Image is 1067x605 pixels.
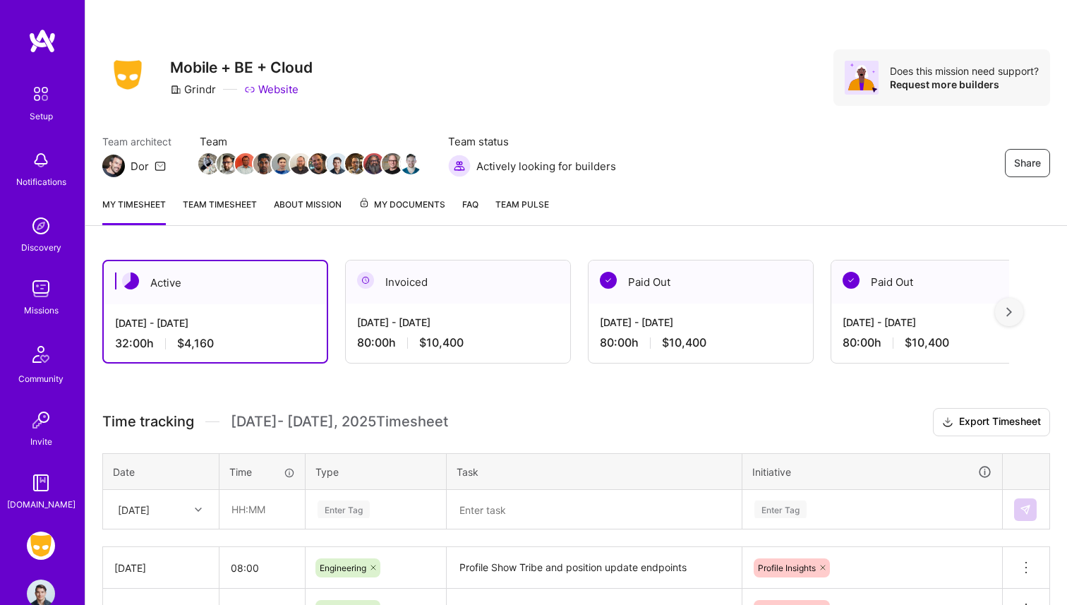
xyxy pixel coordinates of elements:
img: Team Member Avatar [363,153,385,174]
img: logo [28,28,56,54]
span: Time tracking [102,413,194,431]
a: Team Member Avatar [310,152,328,176]
img: Active [122,272,139,289]
a: My Documents [358,197,445,225]
div: [DATE] - [DATE] [115,316,315,330]
img: Submit [1020,504,1031,515]
div: Community [18,371,64,386]
input: HH:MM [219,549,305,587]
img: Community [24,337,58,371]
img: Invite [27,406,55,434]
div: Notifications [16,174,66,189]
div: Initiative [752,464,992,480]
img: bell [27,146,55,174]
th: Task [447,453,742,490]
div: Enter Tag [754,498,807,520]
a: Team Member Avatar [328,152,346,176]
img: Grindr: Mobile + BE + Cloud [27,532,55,560]
input: HH:MM [220,491,304,528]
span: $4,160 [177,336,214,351]
img: Company Logo [102,56,153,94]
a: My timesheet [102,197,166,225]
a: Website [244,82,299,97]
span: $10,400 [905,335,949,350]
img: Actively looking for builders [448,155,471,177]
button: Export Timesheet [933,408,1050,436]
span: Team status [448,134,616,149]
div: Paid Out [589,260,813,304]
i: icon Mail [155,160,166,172]
div: Active [104,261,327,304]
i: icon CompanyGray [170,84,181,95]
div: Missions [24,303,59,318]
div: Enter Tag [318,498,370,520]
h3: Mobile + BE + Cloud [170,59,313,76]
a: Team Member Avatar [365,152,383,176]
img: Team Member Avatar [253,153,275,174]
img: Team Member Avatar [198,153,219,174]
th: Date [103,453,219,490]
div: Time [229,465,295,479]
div: 80:00 h [843,335,1044,350]
a: Grindr: Mobile + BE + Cloud [23,532,59,560]
a: Team Member Avatar [402,152,420,176]
span: Profile Insights [758,563,816,573]
i: icon Download [942,415,953,430]
img: setup [26,79,56,109]
i: icon Chevron [195,506,202,513]
div: Invite [30,434,52,449]
div: [DOMAIN_NAME] [7,497,76,512]
div: Invoiced [346,260,570,304]
img: discovery [27,212,55,240]
div: Discovery [21,240,61,255]
div: Request more builders [890,78,1039,91]
div: 80:00 h [600,335,802,350]
img: Team Member Avatar [308,153,330,174]
div: [DATE] - [DATE] [843,315,1044,330]
img: Team Member Avatar [400,153,421,174]
div: Grindr [170,82,216,97]
a: Team Member Avatar [383,152,402,176]
img: Team Member Avatar [217,153,238,174]
textarea: Profile Show Tribe and position update endpoints [448,549,740,587]
a: Team timesheet [183,197,257,225]
span: Actively looking for builders [476,159,616,174]
img: Paid Out [843,272,860,289]
div: Does this mission need support? [890,64,1039,78]
button: Share [1005,149,1050,177]
span: Team Pulse [495,199,549,210]
a: Team Member Avatar [273,152,291,176]
span: Team architect [102,134,171,149]
div: Setup [30,109,53,124]
span: $10,400 [419,335,464,350]
a: FAQ [462,197,478,225]
a: Team Member Avatar [200,152,218,176]
div: [DATE] - [DATE] [357,315,559,330]
img: Team Member Avatar [382,153,403,174]
div: [DATE] - [DATE] [600,315,802,330]
span: Team [200,134,420,149]
span: $10,400 [662,335,706,350]
img: right [1006,307,1012,317]
span: My Documents [358,197,445,212]
div: Paid Out [831,260,1056,304]
a: Team Member Avatar [291,152,310,176]
div: 32:00 h [115,336,315,351]
th: Type [306,453,447,490]
div: Dor [131,159,149,174]
img: Team Member Avatar [345,153,366,174]
img: Avatar [845,61,879,95]
div: [DATE] [118,502,150,517]
img: Team Member Avatar [327,153,348,174]
img: teamwork [27,275,55,303]
img: Team Member Avatar [272,153,293,174]
span: [DATE] - [DATE] , 2025 Timesheet [231,413,448,431]
div: 80:00 h [357,335,559,350]
div: [DATE] [114,561,207,575]
a: Team Member Avatar [236,152,255,176]
a: Team Member Avatar [255,152,273,176]
span: Engineering [320,563,366,573]
a: Team Pulse [495,197,549,225]
img: Team Member Avatar [235,153,256,174]
span: Share [1014,156,1041,170]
